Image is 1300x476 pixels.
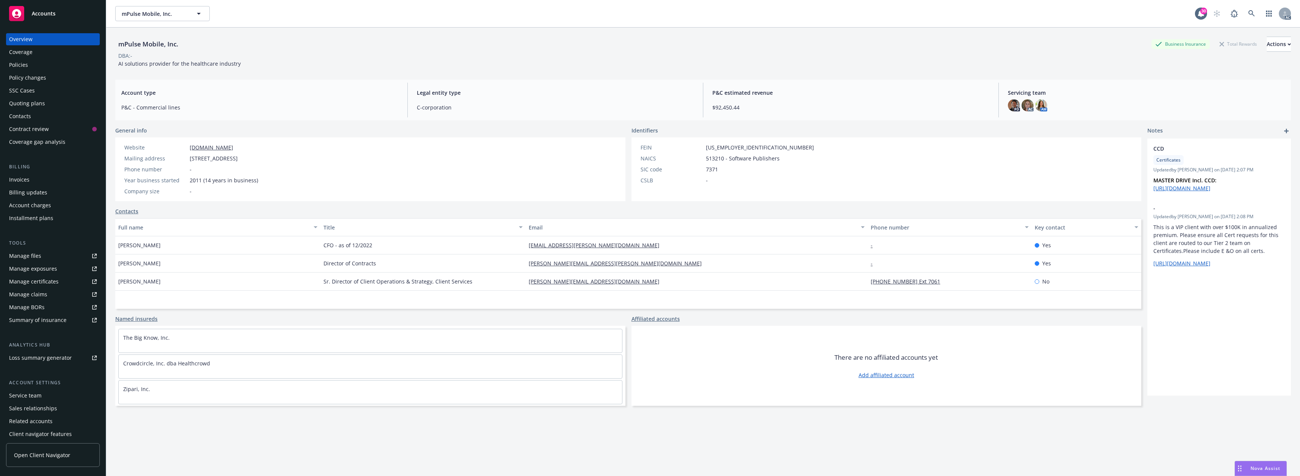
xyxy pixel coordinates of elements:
[6,314,100,326] a: Summary of insurance
[1267,37,1291,52] button: Actions
[1156,157,1181,163] span: Certificates
[122,10,187,18] span: mPulse Mobile, Inc.
[1235,461,1244,476] div: Drag to move
[190,144,233,151] a: [DOMAIN_NAME]
[118,241,161,249] span: [PERSON_NAME]
[9,263,57,275] div: Manage exposures
[1042,241,1051,249] span: Yes
[124,165,187,173] div: Phone number
[706,165,718,173] span: 7371
[1282,126,1291,136] a: add
[115,207,138,215] a: Contacts
[323,259,376,267] span: Director of Contracts
[641,165,703,173] div: SIC code
[871,242,879,249] a: -
[118,277,161,285] span: [PERSON_NAME]
[9,276,59,288] div: Manage certificates
[6,186,100,199] a: Billing updates
[115,39,181,49] div: mPulse Mobile, Inc.
[190,176,258,184] span: 2011 (14 years in business)
[118,60,241,67] span: AI solutions provider for the healthcare industry
[323,241,372,249] span: CFO - as of 12/2022
[871,260,879,267] a: -
[712,89,989,97] span: P&C estimated revenue
[9,301,45,313] div: Manage BORs
[871,278,946,285] a: [PHONE_NUMBER] Ext 7061
[6,72,100,84] a: Policy changes
[6,199,100,211] a: Account charges
[121,103,398,111] span: P&C - Commercial lines
[190,187,192,195] span: -
[641,143,703,151] div: FEIN
[320,218,526,236] button: Title
[124,154,187,162] div: Mailing address
[9,110,31,122] div: Contacts
[1147,139,1291,198] div: CCDCertificatesUpdatedby [PERSON_NAME] on [DATE] 2:07 PMMASTER DRIVE Incl. CCD: [URL][DOMAIN_NAME]
[1035,99,1047,111] img: photo
[1151,39,1210,49] div: Business Insurance
[871,223,1020,231] div: Phone number
[706,154,780,162] span: 513210 - Software Publishers
[6,239,100,247] div: Tools
[1209,6,1224,21] a: Start snowing
[1235,461,1287,476] button: Nova Assist
[1261,6,1277,21] a: Switch app
[417,89,694,97] span: Legal entity type
[6,97,100,109] a: Quoting plans
[1008,99,1020,111] img: photo
[706,176,708,184] span: -
[9,136,65,148] div: Coverage gap analysis
[631,126,658,134] span: Identifiers
[1153,177,1216,184] strong: MASTER DRIVE Incl. CCD:
[712,103,989,111] span: $92,450.44
[115,315,158,323] a: Named insureds
[631,315,680,323] a: Affiliated accounts
[6,33,100,45] a: Overview
[115,218,320,236] button: Full name
[9,212,53,224] div: Installment plans
[9,199,51,211] div: Account charges
[9,402,57,414] div: Sales relationships
[9,33,32,45] div: Overview
[1032,218,1141,236] button: Key contact
[6,390,100,402] a: Service team
[6,46,100,58] a: Coverage
[9,288,47,300] div: Manage claims
[123,360,210,367] a: Crowdcircle, Inc. dba Healthcrowd
[529,242,665,249] a: [EMAIL_ADDRESS][PERSON_NAME][DOMAIN_NAME]
[1147,198,1291,273] div: -Updatedby [PERSON_NAME] on [DATE] 2:08 PMThis is a VIP client with over $100K in annualized prem...
[118,52,132,60] div: DBA: -
[1042,277,1049,285] span: No
[6,428,100,440] a: Client navigator features
[1035,223,1130,231] div: Key contact
[9,59,28,71] div: Policies
[6,163,100,171] div: Billing
[1021,99,1034,111] img: photo
[118,259,161,267] span: [PERSON_NAME]
[417,103,694,111] span: C-corporation
[1244,6,1259,21] a: Search
[6,415,100,427] a: Related accounts
[6,110,100,122] a: Contacts
[1153,260,1210,267] a: [URL][DOMAIN_NAME]
[1153,145,1265,153] span: CCD
[6,301,100,313] a: Manage BORs
[9,352,72,364] div: Loss summary generator
[9,314,67,326] div: Summary of insurance
[1250,465,1280,471] span: Nova Assist
[6,379,100,387] div: Account settings
[1153,166,1285,173] span: Updated by [PERSON_NAME] on [DATE] 2:07 PM
[6,276,100,288] a: Manage certificates
[9,85,35,97] div: SSC Cases
[6,250,100,262] a: Manage files
[123,385,150,393] a: Zipari, Inc.
[1227,6,1242,21] a: Report a Bug
[9,174,29,186] div: Invoices
[1153,223,1285,255] p: This is a VIP client with over $100K in annualized premium. Please ensure all Cert requests for t...
[9,97,45,109] div: Quoting plans
[9,46,32,58] div: Coverage
[190,165,192,173] span: -
[1147,126,1163,136] span: Notes
[641,176,703,184] div: CSLB
[706,143,814,151] span: [US_EMPLOYER_IDENTIFICATION_NUMBER]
